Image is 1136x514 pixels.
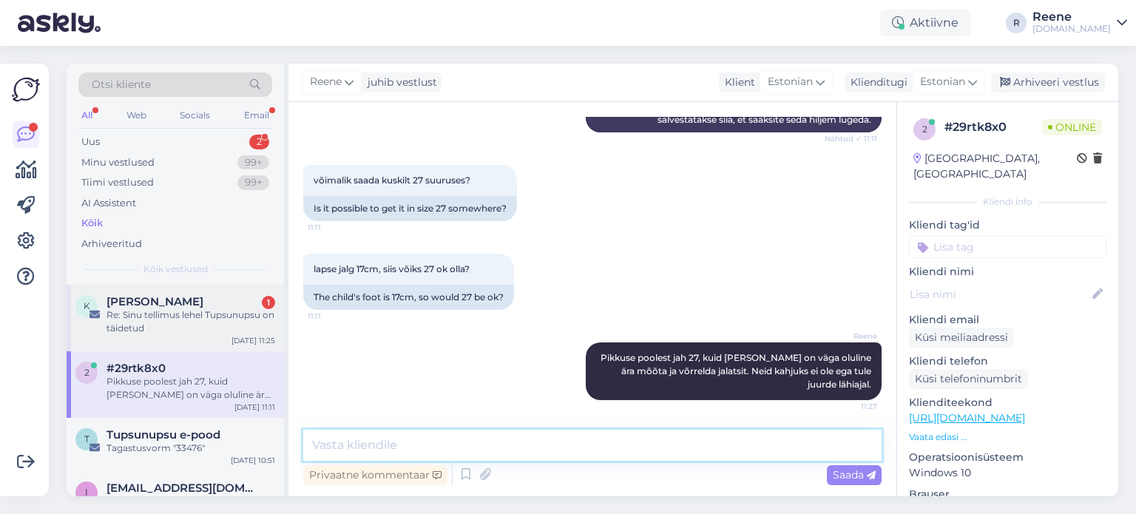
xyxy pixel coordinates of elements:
[1032,23,1111,35] div: [DOMAIN_NAME]
[822,331,877,342] span: Reene
[84,367,89,378] span: 2
[909,430,1106,444] p: Vaata edasi ...
[909,195,1106,209] div: Kliendi info
[81,216,103,231] div: Kõik
[909,236,1106,258] input: Lisa tag
[922,124,927,135] span: 2
[124,106,149,125] div: Web
[1042,119,1102,135] span: Online
[910,286,1089,302] input: Lisa nimi
[308,222,363,233] span: 11:11
[920,74,965,90] span: Estonian
[231,335,275,346] div: [DATE] 11:25
[1006,13,1027,33] div: R
[12,75,40,104] img: Askly Logo
[1032,11,1111,23] div: Reene
[845,75,907,90] div: Klienditugi
[833,468,876,481] span: Saada
[85,487,88,498] span: i
[81,237,142,251] div: Arhiveeritud
[1032,11,1127,35] a: Reene[DOMAIN_NAME]
[303,465,447,485] div: Privaatne kommentaar
[909,328,1014,348] div: Küsi meiliaadressi
[231,455,275,466] div: [DATE] 10:51
[909,312,1106,328] p: Kliendi email
[177,106,213,125] div: Socials
[106,362,166,375] span: #29rtk8x0
[81,175,154,190] div: Tiimi vestlused
[241,106,272,125] div: Email
[822,133,877,144] span: Nähtud ✓ 11:11
[601,352,873,390] span: Pikkuse poolest jah 27, kuid [PERSON_NAME] on väga oluline ära mõõta ja võrrelda jalatsit. Neid k...
[909,395,1106,410] p: Klienditeekond
[909,369,1028,389] div: Küsi telefoninumbrit
[78,106,95,125] div: All
[991,72,1105,92] div: Arhiveeri vestlus
[84,300,90,311] span: K
[81,155,155,170] div: Minu vestlused
[237,155,269,170] div: 99+
[303,196,517,221] div: Is it possible to get it in size 27 somewhere?
[237,175,269,190] div: 99+
[92,77,151,92] span: Otsi kliente
[310,74,342,90] span: Reene
[308,311,363,322] span: 11:11
[106,308,275,335] div: Re: Sinu tellimus lehel Tupsunupsu on täidetud
[909,354,1106,369] p: Kliendi telefon
[106,428,220,442] span: Tupsunupsu e-pood
[106,442,275,455] div: Tagastusvorm "33476"
[362,75,437,90] div: juhib vestlust
[81,135,100,149] div: Uus
[909,217,1106,233] p: Kliendi tag'id
[822,401,877,412] span: 11:27
[81,196,136,211] div: AI Assistent
[909,264,1106,280] p: Kliendi nimi
[944,118,1042,136] div: # 29rtk8x0
[234,402,275,413] div: [DATE] 11:11
[106,481,260,495] span: info@anatomic4all.eu
[314,263,470,274] span: lapse jalg 17cm, siis võiks 27 ok olla?
[262,296,275,309] div: 1
[106,295,203,308] span: Kerli Okas
[249,135,269,149] div: 2
[314,175,470,186] span: võimalik saada kuskilt 27 suuruses?
[909,487,1106,502] p: Brauser
[84,433,89,444] span: T
[909,465,1106,481] p: Windows 10
[106,375,275,402] div: Pikkuse poolest jah 27, kuid [PERSON_NAME] on väga oluline ära mõõta ja võrrelda jalatsit. Neid k...
[880,10,970,36] div: Aktiivne
[719,75,755,90] div: Klient
[913,151,1077,182] div: [GEOGRAPHIC_DATA], [GEOGRAPHIC_DATA]
[909,450,1106,465] p: Operatsioonisüsteem
[143,263,208,276] span: Kõik vestlused
[909,411,1025,425] a: [URL][DOMAIN_NAME]
[768,74,813,90] span: Estonian
[303,285,514,310] div: The child's foot is 17cm, so would 27 be ok?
